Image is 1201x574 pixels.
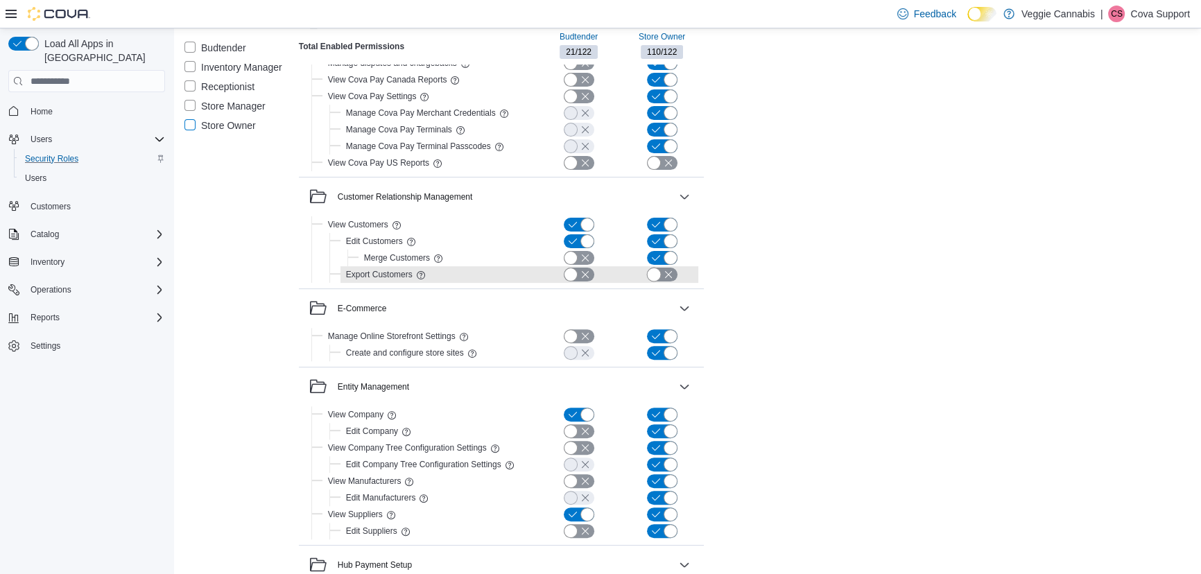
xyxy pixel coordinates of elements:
[346,523,397,539] button: Edit Suppliers
[19,150,165,167] span: Security Roles
[338,381,409,392] div: Entity Management
[346,138,491,155] button: Manage Cova Pay Terminal Passcodes
[560,31,598,42] span: Budtender
[19,170,165,186] span: Users
[328,219,388,230] span: View Customers
[299,41,404,52] h4: Total Enabled Permissions
[184,79,254,96] label: Receptionist
[364,250,430,266] button: Merge Customers
[14,149,171,168] button: Security Roles
[346,269,413,280] span: Export Customers
[184,60,282,76] label: Inventory Manager
[31,106,53,117] span: Home
[31,256,64,268] span: Inventory
[25,281,165,298] span: Operations
[346,141,491,152] span: Manage Cova Pay Terminal Passcodes
[25,131,58,148] button: Users
[8,95,165,392] nav: Complex example
[14,168,171,188] button: Users
[328,506,383,523] button: View Suppliers
[3,196,171,216] button: Customers
[346,492,416,503] span: Edit Manufacturers
[346,124,452,135] span: Manage Cova Pay Terminals
[328,509,383,520] span: View Suppliers
[346,456,501,473] button: Edit Company Tree Configuration Settings
[328,71,447,88] button: View Cova Pay Canada Reports
[25,309,165,326] span: Reports
[25,102,165,119] span: Home
[641,45,683,59] span: 110/122
[676,189,693,205] button: Customer Relationship Management
[3,101,171,121] button: Home
[346,347,464,358] span: Create and configure store sites
[338,559,412,571] div: Hub Payment Setup
[560,45,598,59] span: 21/122
[19,170,52,186] a: Users
[676,557,693,573] button: Hub Payment Setup
[25,281,77,298] button: Operations
[328,328,456,345] button: Manage Online Storefront Settings
[328,91,417,102] span: View Cova Pay Settings
[676,300,693,317] button: E-Commerce
[25,337,165,354] span: Settings
[299,55,704,177] div: Cova Pay
[346,489,416,506] button: Edit Manufacturers
[346,105,496,121] button: Manage Cova Pay Merchant Credentials
[346,459,501,470] span: Edit Company Tree Configuration Settings
[184,98,266,115] label: Store Manager
[31,340,60,351] span: Settings
[31,134,52,145] span: Users
[328,155,429,171] button: View Cova Pay US Reports
[25,254,70,270] button: Inventory
[639,31,685,42] span: Store Owner
[28,7,90,21] img: Cova
[299,216,704,288] div: Customer Relationship Management
[31,284,71,295] span: Operations
[184,118,256,134] label: Store Owner
[299,406,704,545] div: Entity Management
[647,46,677,58] span: 110 / 122
[25,103,58,120] a: Home
[328,157,429,168] span: View Cova Pay US Reports
[1111,6,1123,22] span: CS
[3,280,171,299] button: Operations
[25,198,76,215] a: Customers
[967,7,996,21] input: Dark Mode
[39,37,165,64] span: Load All Apps in [GEOGRAPHIC_DATA]
[346,525,397,537] span: Edit Suppliers
[3,308,171,327] button: Reports
[346,236,403,247] span: Edit Customers
[346,345,464,361] button: Create and configure store sites
[25,226,64,243] button: Catalog
[310,189,673,205] button: Customer Relationship Management
[310,557,673,573] button: Hub Payment Setup
[346,266,413,283] button: Export Customers
[25,198,165,215] span: Customers
[328,216,388,233] button: View Customers
[328,442,487,453] span: View Company Tree Configuration Settings
[1130,6,1190,22] p: Cova Support
[328,331,456,342] span: Manage Online Storefront Settings
[328,74,447,85] span: View Cova Pay Canada Reports
[328,476,401,487] span: View Manufacturers
[184,40,246,57] label: Budtender
[566,46,591,58] span: 21 / 122
[346,423,398,440] button: Edit Company
[914,7,956,21] span: Feedback
[310,300,673,317] button: E-Commerce
[299,328,704,367] div: E-Commerce
[346,121,452,138] button: Manage Cova Pay Terminals
[328,409,383,420] span: View Company
[1108,6,1125,22] div: Cova Support
[25,309,65,326] button: Reports
[338,303,387,314] div: E-Commerce
[1100,6,1103,22] p: |
[364,252,430,263] span: Merge Customers
[1021,6,1095,22] p: Veggie Cannabis
[25,226,165,243] span: Catalog
[25,173,46,184] span: Users
[3,130,171,149] button: Users
[19,150,84,167] a: Security Roles
[346,426,398,437] span: Edit Company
